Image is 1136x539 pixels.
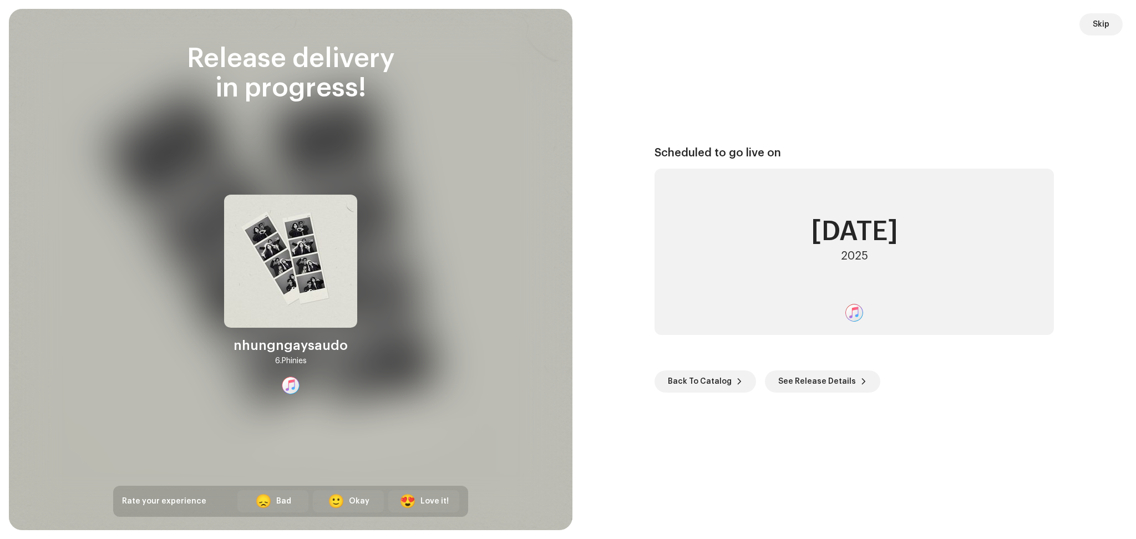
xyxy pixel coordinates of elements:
div: Love it! [420,496,449,507]
div: Okay [349,496,369,507]
div: nhungngaysaudo [234,337,348,354]
div: [DATE] [811,218,898,245]
span: See Release Details [778,370,856,393]
div: 6.Phinies [275,354,307,368]
div: 😍 [399,495,416,508]
div: Scheduled to go live on [655,146,1054,160]
div: 😞 [255,495,272,508]
button: Skip [1079,13,1123,35]
span: Skip [1093,13,1109,35]
div: 🙂 [328,495,344,508]
span: Rate your experience [122,497,206,505]
div: Release delivery in progress! [113,44,468,103]
span: Back To Catalog [668,370,732,393]
div: 2025 [841,250,868,263]
div: Bad [276,496,291,507]
button: Back To Catalog [655,370,756,393]
img: 2bc53146-647d-428f-a679-d151bfaa202a [224,195,357,328]
button: See Release Details [765,370,880,393]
